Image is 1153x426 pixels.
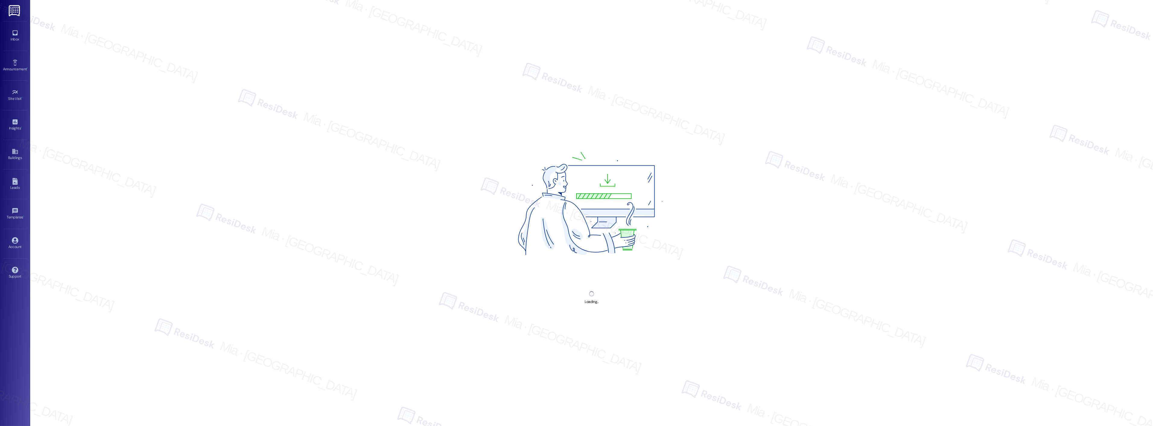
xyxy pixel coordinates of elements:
[3,117,27,133] a: Insights •
[27,66,28,70] span: •
[23,214,24,218] span: •
[3,146,27,163] a: Buildings
[22,96,23,100] span: •
[9,5,21,16] img: ResiDesk Logo
[3,87,27,103] a: Site Visit •
[3,265,27,281] a: Support
[3,206,27,222] a: Templates •
[21,125,22,129] span: •
[3,28,27,44] a: Inbox
[3,235,27,252] a: Account
[585,299,598,305] div: Loading...
[3,176,27,192] a: Leads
